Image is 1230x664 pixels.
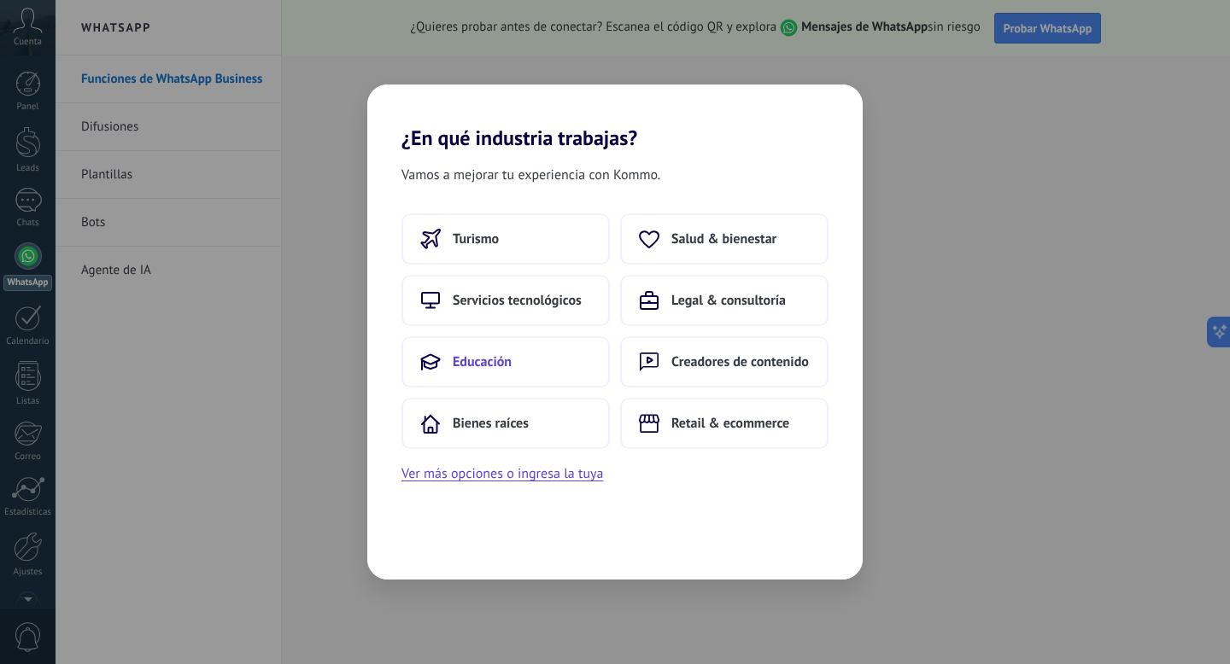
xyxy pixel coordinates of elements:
h2: ¿En qué industria trabajas? [367,84,863,150]
span: Servicios tecnológicos [453,292,582,309]
span: Legal & consultoría [671,292,786,309]
span: Creadores de contenido [671,353,809,370]
span: Salud & bienestar [671,230,776,248]
button: Bienes raíces [401,398,610,449]
button: Educación [401,336,610,387]
button: Retail & ecommerce [620,398,829,449]
button: Creadores de contenido [620,336,829,387]
button: Ver más opciones o ingresa la tuya [401,463,603,485]
button: Turismo [401,213,610,265]
button: Salud & bienestar [620,213,829,265]
span: Educación [453,353,512,370]
span: Retail & ecommerce [671,415,789,432]
button: Legal & consultoría [620,275,829,326]
span: Vamos a mejorar tu experiencia con Kommo. [401,164,660,186]
span: Bienes raíces [453,415,529,432]
button: Servicios tecnológicos [401,275,610,326]
span: Turismo [453,230,499,248]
